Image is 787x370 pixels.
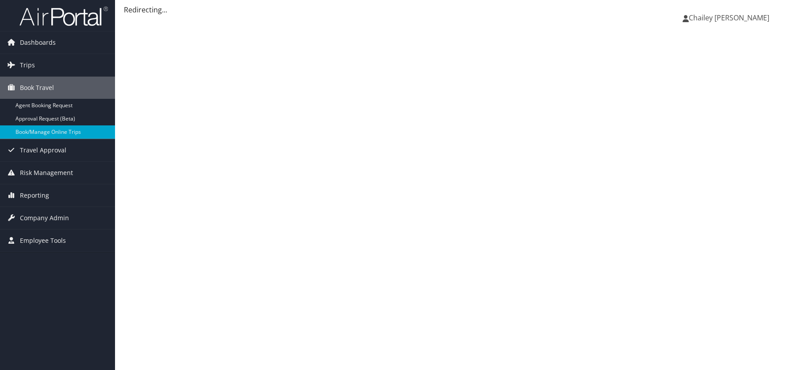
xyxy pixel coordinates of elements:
[689,13,769,23] span: Chailey [PERSON_NAME]
[20,184,49,206] span: Reporting
[20,230,66,252] span: Employee Tools
[683,4,778,31] a: Chailey [PERSON_NAME]
[19,6,108,27] img: airportal-logo.png
[20,139,66,161] span: Travel Approval
[124,4,778,15] div: Redirecting...
[20,162,73,184] span: Risk Management
[20,77,54,99] span: Book Travel
[20,31,56,54] span: Dashboards
[20,207,69,229] span: Company Admin
[20,54,35,76] span: Trips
